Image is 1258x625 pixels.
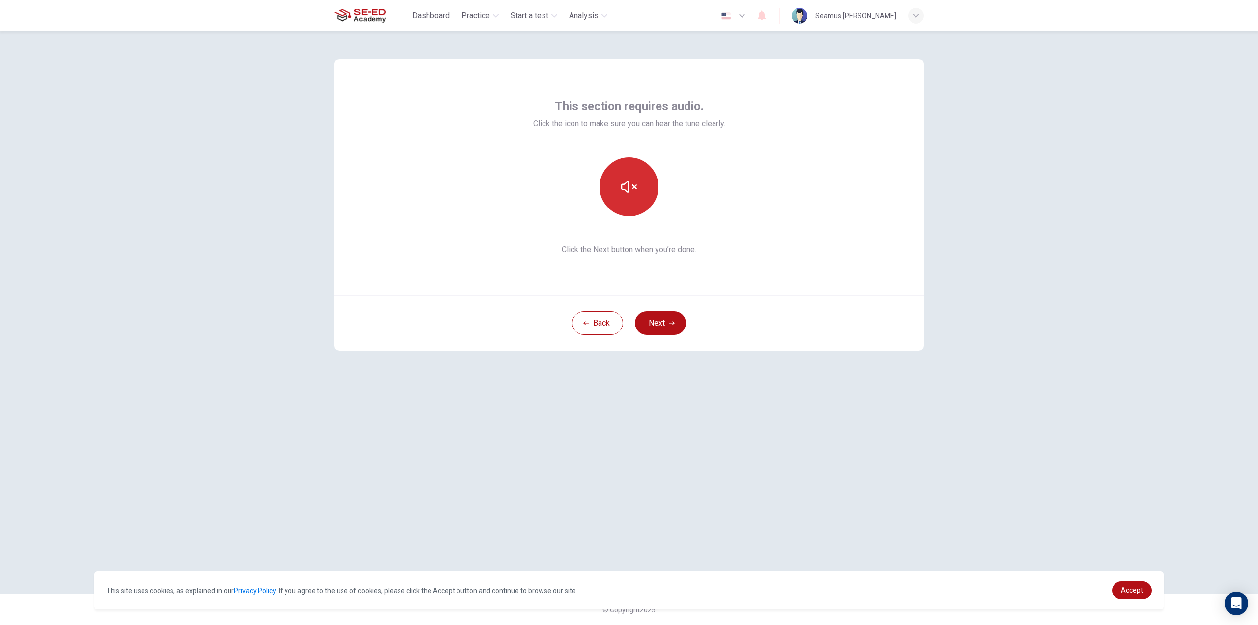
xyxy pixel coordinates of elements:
[1121,586,1143,594] span: Accept
[555,98,704,114] span: This section requires audio.
[815,10,896,22] div: Seamus [PERSON_NAME]
[408,7,454,25] button: Dashboard
[792,8,807,24] img: Profile picture
[533,244,725,256] span: Click the Next button when you’re done.
[94,571,1164,609] div: cookieconsent
[533,118,725,130] span: Click the icon to make sure you can hear the tune clearly.
[1112,581,1152,599] a: dismiss cookie message
[569,10,599,22] span: Analysis
[412,10,450,22] span: Dashboard
[572,311,623,335] button: Back
[334,6,408,26] a: SE-ED Academy logo
[457,7,503,25] button: Practice
[234,587,276,595] a: Privacy Policy
[565,7,611,25] button: Analysis
[334,6,386,26] img: SE-ED Academy logo
[507,7,561,25] button: Start a test
[106,587,577,595] span: This site uses cookies, as explained in our . If you agree to the use of cookies, please click th...
[511,10,548,22] span: Start a test
[1225,592,1248,615] div: Open Intercom Messenger
[461,10,490,22] span: Practice
[720,12,732,20] img: en
[635,311,686,335] button: Next
[602,606,656,614] span: © Copyright 2025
